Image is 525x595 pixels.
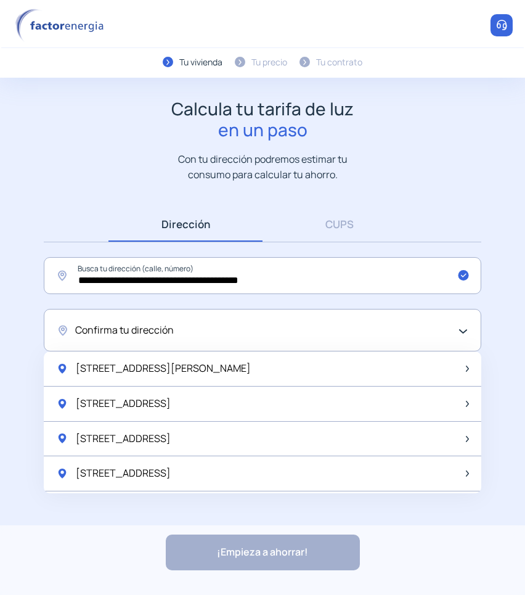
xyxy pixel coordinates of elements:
[171,120,354,141] span: en un paso
[76,466,171,482] span: [STREET_ADDRESS]
[316,55,362,69] div: Tu contrato
[466,366,469,372] img: arrow-next-item.svg
[495,19,508,31] img: llamar
[171,99,354,140] h1: Calcula tu tarifa de luz
[251,55,287,69] div: Tu precio
[166,152,360,182] p: Con tu dirección podremos estimar tu consumo para calcular tu ahorro.
[75,322,174,339] span: Confirma tu dirección
[76,361,251,377] span: [STREET_ADDRESS][PERSON_NAME]
[108,207,262,242] a: Dirección
[466,401,469,407] img: arrow-next-item.svg
[179,55,222,69] div: Tu vivienda
[76,431,171,447] span: [STREET_ADDRESS]
[262,207,417,242] a: CUPS
[56,467,68,480] img: location-pin-green.svg
[466,470,469,477] img: arrow-next-item.svg
[56,363,68,375] img: location-pin-green.svg
[466,436,469,442] img: arrow-next-item.svg
[76,396,171,412] span: [STREET_ADDRESS]
[12,9,111,43] img: logo factor
[56,398,68,410] img: location-pin-green.svg
[56,432,68,445] img: location-pin-green.svg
